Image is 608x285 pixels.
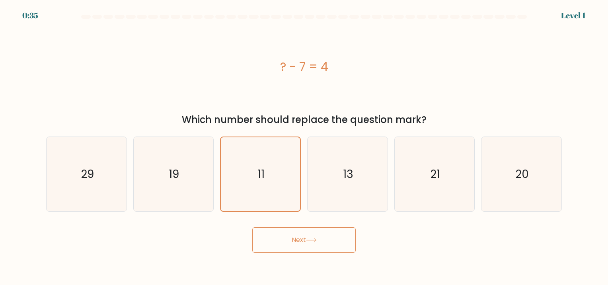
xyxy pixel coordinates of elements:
div: Which number should replace the question mark? [51,113,557,127]
text: 21 [430,166,440,182]
text: 29 [81,166,94,182]
div: 0:35 [22,10,38,21]
text: 11 [257,166,265,182]
text: 20 [515,166,529,182]
text: 19 [169,166,179,182]
div: ? - 7 = 4 [46,58,562,76]
text: 13 [343,166,353,182]
div: Level 1 [561,10,586,21]
button: Next [252,227,356,253]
